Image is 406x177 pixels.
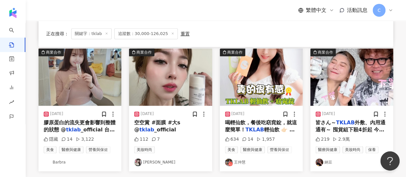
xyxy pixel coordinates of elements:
mark: tklab [66,127,81,133]
div: 2.9萬 [333,136,350,143]
img: KOL Avatar [134,158,142,166]
span: 正在搜尋 ： [46,31,69,36]
img: KOL Avatar [315,158,323,166]
span: 膠原蛋白的流失更會影響到整體的狀態 @ [44,119,116,133]
div: [DATE] [141,111,154,117]
img: post-image [129,49,212,106]
img: post-image [220,49,303,106]
div: 14 [61,136,73,143]
span: _official [154,127,176,133]
div: 634 [225,136,239,143]
span: 活動訊息 [347,7,367,13]
span: 喝輕仙飲，餐後吃窈窕錠，就這麼簡單！ [225,119,297,133]
span: 醫療與健康 [240,146,265,153]
iframe: Help Scout Beacon - Open [380,151,400,171]
span: 美妝時尚 [342,146,363,153]
mark: TKLAB [336,119,355,126]
button: 商業合作 [310,49,393,106]
button: 商業合作 [220,49,303,106]
span: 醫療與健康 [59,146,83,153]
a: search [9,23,22,48]
div: 商業合作 [227,49,243,56]
span: 空空賞 #面膜 #大s @ [134,119,180,133]
div: 3,122 [76,136,94,143]
button: 商業合作 [129,49,212,106]
span: 美食 [44,146,56,153]
a: KOL Avatar納豆 [315,158,388,166]
span: 營養與保健 [86,146,110,153]
div: 112 [134,136,148,143]
div: [DATE] [231,111,245,117]
div: [DATE] [322,111,335,117]
div: 商業合作 [318,49,333,56]
div: 商業合作 [46,49,61,56]
div: 219 [315,136,330,143]
span: 繁體中文 [306,7,326,14]
div: [DATE] [50,111,63,117]
a: KOL Avatar王仲慧 [225,158,298,166]
div: 商業合作 [136,49,152,56]
span: C [377,7,381,14]
img: logo icon [8,8,18,18]
span: 皆さん～ [315,119,336,126]
span: 營養與保健 [267,146,292,153]
div: 7 [151,136,160,143]
button: 商業合作 [39,49,121,106]
div: 隱藏 [44,136,58,143]
mark: TKLAB [246,127,264,133]
img: post-image [310,49,393,106]
div: 1,957 [256,136,275,143]
img: post-image [39,49,121,106]
span: 美食 [225,146,238,153]
a: KOL AvatarBarbra [44,158,116,166]
span: rise [9,96,14,110]
span: 追蹤數：30,000-126,025 [114,28,178,39]
div: 14 [242,136,253,143]
div: 重置 [180,31,189,36]
mark: tklab [139,127,154,133]
a: KOL Avatar[PERSON_NAME] [134,158,207,166]
img: KOL Avatar [225,158,233,166]
img: KOL Avatar [44,158,51,166]
span: 外敷、內用通通有～ 囤貨組下殺4折起 今年母親節就送這個了～～～ 好用、愛用、又不貴 快來囤貨吧＞https:// [315,119,385,162]
span: 保養 [366,146,378,153]
span: 關鍵字：tklab [71,28,112,39]
span: 醫療與健康 [315,146,340,153]
span: 美妝時尚 [134,146,155,153]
